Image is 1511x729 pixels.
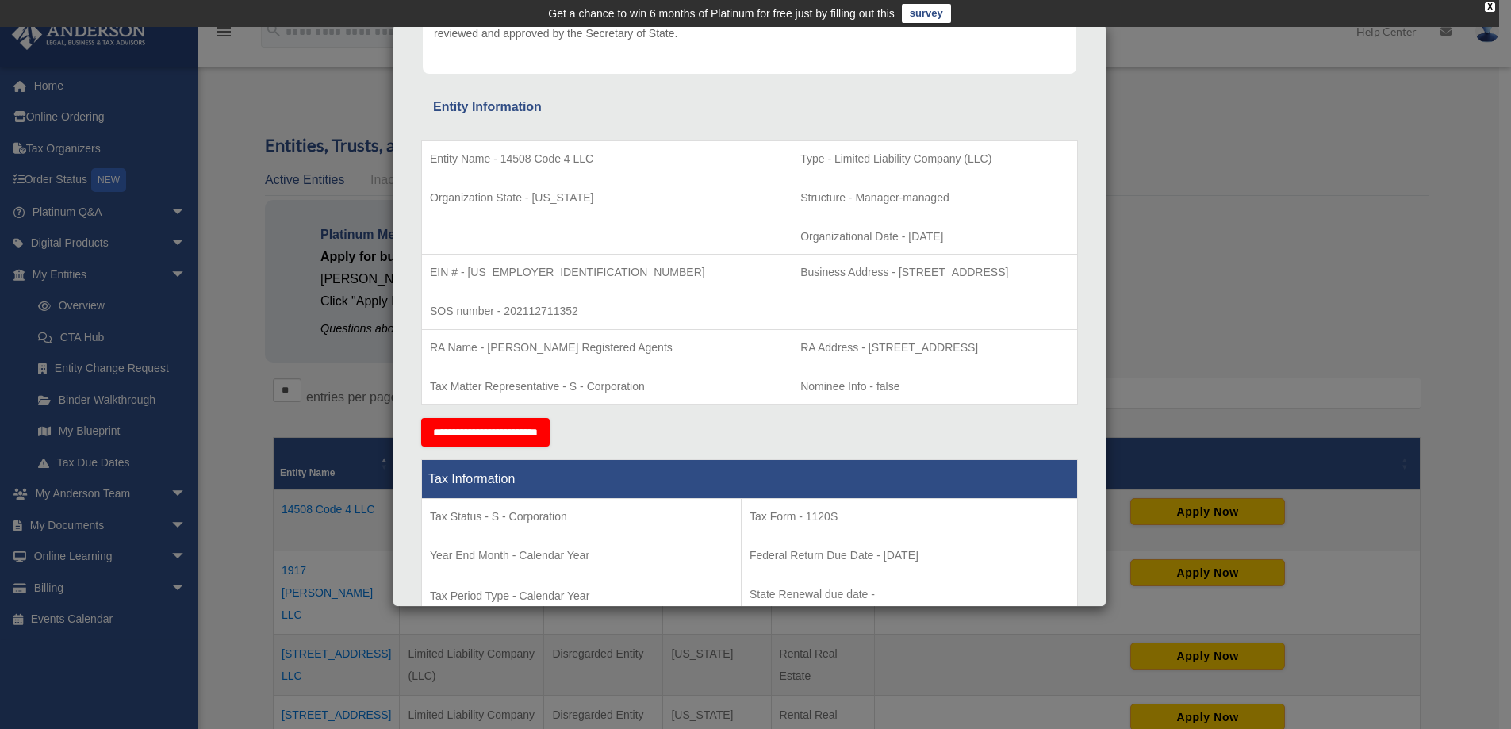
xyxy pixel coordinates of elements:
[800,338,1069,358] p: RA Address - [STREET_ADDRESS]
[800,149,1069,169] p: Type - Limited Liability Company (LLC)
[430,301,784,321] p: SOS number - 202112711352
[750,507,1069,527] p: Tax Form - 1120S
[422,460,1078,499] th: Tax Information
[800,188,1069,208] p: Structure - Manager-managed
[902,4,951,23] a: survey
[750,546,1069,566] p: Federal Return Due Date - [DATE]
[430,338,784,358] p: RA Name - [PERSON_NAME] Registered Agents
[800,377,1069,397] p: Nominee Info - false
[430,546,733,566] p: Year End Month - Calendar Year
[430,188,784,208] p: Organization State - [US_STATE]
[430,149,784,169] p: Entity Name - 14508 Code 4 LLC
[430,377,784,397] p: Tax Matter Representative - S - Corporation
[430,507,733,527] p: Tax Status - S - Corporation
[422,499,742,616] td: Tax Period Type - Calendar Year
[750,585,1069,604] p: State Renewal due date -
[800,227,1069,247] p: Organizational Date - [DATE]
[1485,2,1495,12] div: close
[548,4,895,23] div: Get a chance to win 6 months of Platinum for free just by filling out this
[800,263,1069,282] p: Business Address - [STREET_ADDRESS]
[433,96,1066,118] div: Entity Information
[430,263,784,282] p: EIN # - [US_EMPLOYER_IDENTIFICATION_NUMBER]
